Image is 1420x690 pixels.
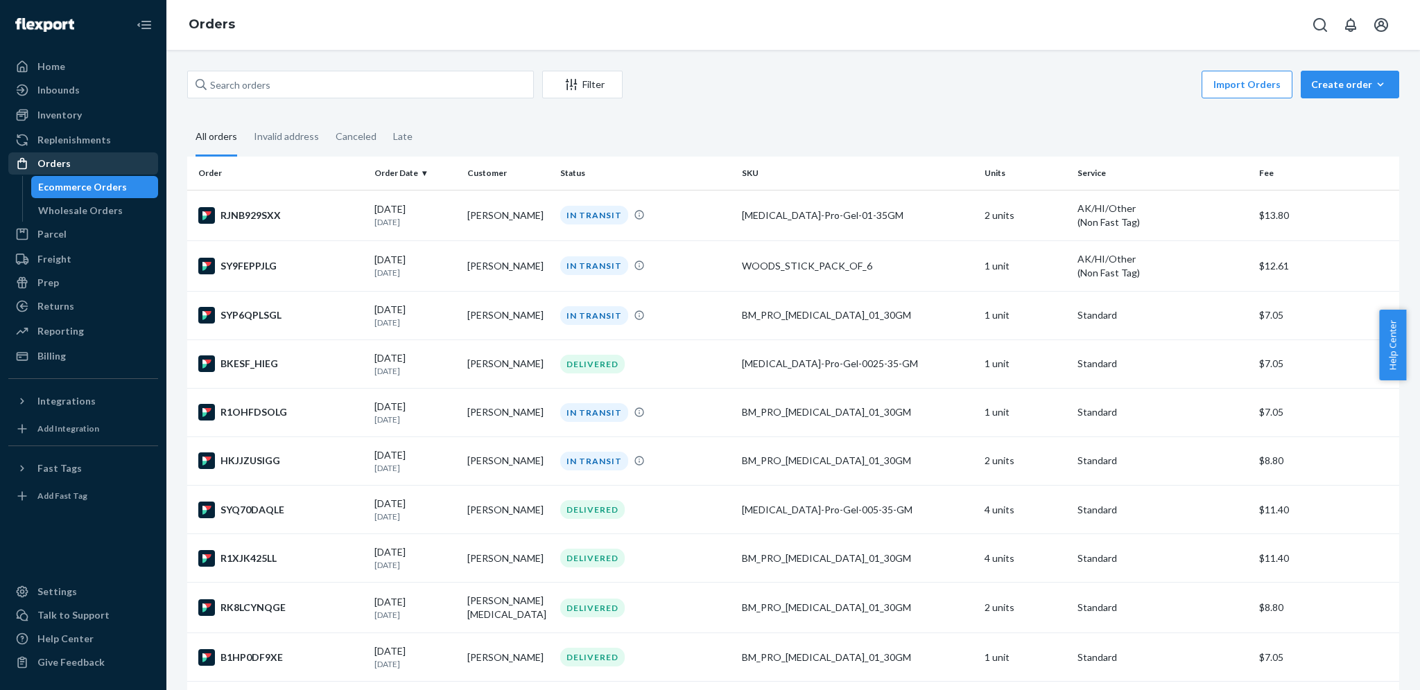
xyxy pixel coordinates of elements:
p: Standard [1077,651,1248,664]
div: Talk to Support [37,608,110,622]
a: Reporting [8,320,158,342]
div: R1OHFDSOLG [198,404,363,421]
td: [PERSON_NAME] [462,291,555,339]
div: (Non Fast Tag) [1077,266,1248,280]
button: Fast Tags [8,457,158,479]
div: Customer [467,167,549,179]
a: Wholesale Orders [31,200,159,222]
div: BM_PRO_[MEDICAL_DATA]_01_30GM [742,405,973,419]
p: [DATE] [374,267,456,278]
td: $8.80 [1254,583,1399,633]
div: DELIVERED [560,355,625,373]
p: Standard [1077,551,1248,565]
button: Close Navigation [130,11,158,39]
div: SYP6QPLSGL [198,307,363,324]
div: [DATE] [374,253,456,278]
div: BKESF_HIEG [198,355,363,372]
div: BM_PRO_[MEDICAL_DATA]_01_30GM [742,601,973,614]
td: $7.05 [1254,339,1399,388]
button: Open account menu [1367,11,1395,39]
div: Inventory [37,108,82,122]
a: Settings [8,581,158,603]
td: [PERSON_NAME] [462,486,555,534]
div: [DATE] [374,595,456,621]
td: 2 units [979,583,1072,633]
div: BM_PRO_[MEDICAL_DATA]_01_30GM [742,308,973,322]
p: AK/HI/Other [1077,202,1248,215]
th: SKU [736,157,979,190]
div: [DATE] [374,448,456,474]
div: IN TRANSIT [560,256,628,275]
div: IN TRANSIT [560,452,628,470]
p: Standard [1077,357,1248,371]
div: R1XJK425LL [198,550,363,567]
p: Standard [1077,308,1248,322]
div: SYQ70DAQLE [198,502,363,518]
a: Orders [8,152,158,175]
div: Replenishments [37,133,111,147]
div: RK8LCYNQGE [198,599,363,616]
a: Home [8,55,158,78]
a: Add Fast Tag [8,485,158,507]
div: Reporting [37,324,84,338]
th: Service [1072,157,1254,190]
a: Billing [8,345,158,367]
td: [PERSON_NAME][MEDICAL_DATA] [462,583,555,633]
div: [MEDICAL_DATA]-Pro-Gel-005-35-GM [742,503,973,517]
p: [DATE] [374,216,456,228]
div: Give Feedback [37,655,105,669]
td: 4 units [979,486,1072,534]
div: [DATE] [374,303,456,328]
div: Late [393,118,413,154]
div: Add Integration [37,423,99,434]
div: IN TRANSIT [560,206,628,224]
p: Standard [1077,454,1248,468]
a: Parcel [8,223,158,245]
td: 1 unit [979,291,1072,339]
div: Returns [37,299,74,313]
div: DELIVERED [560,549,625,567]
div: Settings [37,585,77,599]
td: $8.80 [1254,436,1399,485]
button: Filter [542,71,623,98]
div: BM_PRO_[MEDICAL_DATA]_01_30GM [742,454,973,468]
button: Help Center [1379,310,1406,380]
div: Canceled [336,118,376,154]
div: SY9FEPPJLG [198,258,363,274]
td: [PERSON_NAME] [462,388,555,436]
div: [MEDICAL_DATA]-Pro-Gel-01-35GM [742,209,973,222]
p: Standard [1077,601,1248,614]
td: $7.05 [1254,633,1399,682]
div: Filter [543,78,622,91]
div: [DATE] [374,497,456,522]
div: Parcel [37,227,67,241]
button: Open Search Box [1306,11,1334,39]
div: [DATE] [374,351,456,377]
td: [PERSON_NAME] [462,633,555,682]
td: $7.05 [1254,388,1399,436]
a: Replenishments [8,129,158,151]
p: Standard [1077,503,1248,517]
div: Billing [37,349,66,363]
div: Inbounds [37,83,80,97]
td: $11.40 [1254,486,1399,534]
td: $12.61 [1254,240,1399,291]
img: Flexport logo [15,18,74,32]
p: Standard [1077,405,1248,419]
div: Orders [37,157,71,170]
button: Create order [1301,71,1399,98]
p: [DATE] [374,658,456,670]
td: $11.40 [1254,534,1399,583]
div: [MEDICAL_DATA]-Pro-Gel-0025-35-GM [742,357,973,371]
div: (Non Fast Tag) [1077,215,1248,229]
button: Give Feedback [8,651,158,673]
a: Orders [189,17,235,32]
a: Add Integration [8,418,158,440]
a: Inbounds [8,79,158,101]
a: Freight [8,248,158,270]
td: 2 units [979,190,1072,240]
th: Order Date [369,157,462,190]
div: All orders [196,118,237,157]
td: 1 unit [979,388,1072,436]
th: Order [187,157,369,190]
